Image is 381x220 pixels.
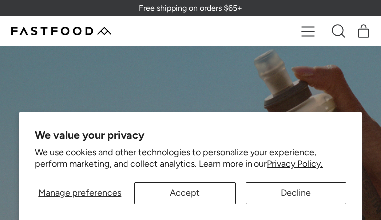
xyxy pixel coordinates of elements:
a: Privacy Policy. [267,158,323,169]
span: Manage preferences [38,187,121,198]
button: Manage preferences [35,182,125,204]
h2: We value your privacy [35,128,346,141]
button: Accept [134,182,235,204]
p: We use cookies and other technologies to personalize your experience, perform marketing, and coll... [35,147,346,170]
button: Decline [246,182,346,204]
img: Fastfood [11,27,111,35]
